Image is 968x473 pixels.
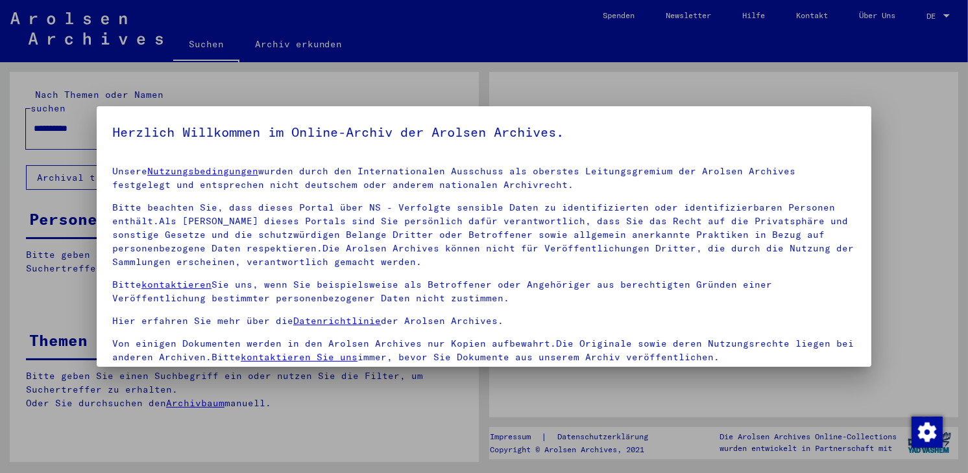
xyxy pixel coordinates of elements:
[912,417,943,448] img: Zustimmung ändern
[112,122,856,143] h5: Herzlich Willkommen im Online-Archiv der Arolsen Archives.
[112,314,856,328] p: Hier erfahren Sie mehr über die der Arolsen Archives.
[112,337,856,364] p: Von einigen Dokumenten werden in den Arolsen Archives nur Kopien aufbewahrt.Die Originale sowie d...
[293,315,381,327] a: Datenrichtlinie
[112,201,856,269] p: Bitte beachten Sie, dass dieses Portal über NS - Verfolgte sensible Daten zu identifizierten oder...
[911,416,942,447] div: Zustimmung ändern
[112,165,856,192] p: Unsere wurden durch den Internationalen Ausschuss als oberstes Leitungsgremium der Arolsen Archiv...
[241,351,357,363] a: kontaktieren Sie uns
[141,279,212,290] a: kontaktieren
[147,165,258,177] a: Nutzungsbedingungen
[112,278,856,305] p: Bitte Sie uns, wenn Sie beispielsweise als Betroffener oder Angehöriger aus berechtigten Gründen ...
